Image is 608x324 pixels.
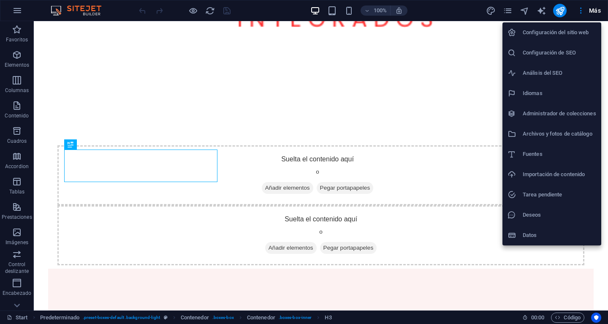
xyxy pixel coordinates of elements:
h6: Datos [523,230,596,240]
h6: Configuración del sitio web [523,27,596,38]
span: Añadir elementos [228,161,280,173]
h6: Configuración de SEO [523,48,596,58]
h6: Análisis del SEO [523,68,596,78]
h6: Deseos [523,210,596,220]
div: Suelta el contenido aquí [24,124,544,184]
h6: Fuentes [523,149,596,159]
span: Pegar portapapeles [283,161,340,173]
h6: Idiomas [523,88,596,98]
span: Añadir elementos [231,221,283,233]
h6: Administrador de colecciones [523,109,596,119]
h6: Archivos y fotos de catálogo [523,129,596,139]
span: Pegar portapapeles [286,221,343,233]
div: Suelta el contenido aquí [24,184,551,244]
h6: Tarea pendiente [523,190,596,200]
h6: Importación de contenido [523,169,596,180]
